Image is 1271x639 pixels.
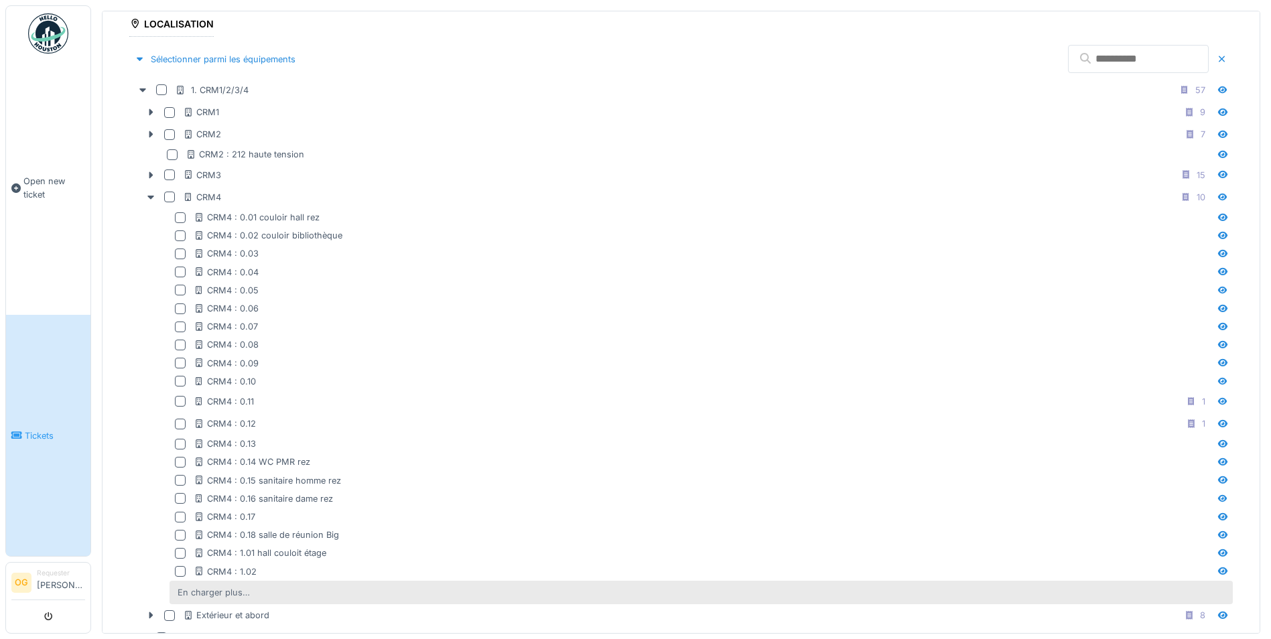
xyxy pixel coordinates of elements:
[23,175,85,200] span: Open new ticket
[194,302,259,315] div: CRM4 : 0.06
[1197,191,1205,204] div: 10
[11,573,31,593] li: OG
[183,169,221,182] div: CRM3
[194,266,259,279] div: CRM4 : 0.04
[194,284,259,297] div: CRM4 : 0.05
[1201,128,1205,141] div: 7
[194,547,326,559] div: CRM4 : 1.01 hall couloit étage
[1197,169,1205,182] div: 15
[28,13,68,54] img: Badge_color-CXgf-gQk.svg
[37,568,85,578] div: Requester
[194,320,258,333] div: CRM4 : 0.07
[194,211,320,224] div: CRM4 : 0.01 couloir hall rez
[194,395,254,408] div: CRM4 : 0.11
[194,510,255,523] div: CRM4 : 0.17
[194,357,259,370] div: CRM4 : 0.09
[194,437,256,450] div: CRM4 : 0.13
[183,609,269,622] div: Extérieur et abord
[11,568,85,600] a: OG Requester[PERSON_NAME]
[1200,106,1205,119] div: 9
[194,247,259,260] div: CRM4 : 0.03
[6,315,90,556] a: Tickets
[129,14,214,37] div: Localisation
[194,338,259,351] div: CRM4 : 0.08
[194,528,339,541] div: CRM4 : 0.18 salle de réunion Big
[183,106,219,119] div: CRM1
[194,474,341,487] div: CRM4 : 0.15 sanitaire homme rez
[1195,84,1205,96] div: 57
[1202,417,1205,430] div: 1
[1200,609,1205,622] div: 8
[194,229,342,242] div: CRM4 : 0.02 couloir bibliothèque
[183,191,221,204] div: CRM4
[194,565,257,578] div: CRM4 : 1.02
[25,429,85,442] span: Tickets
[6,61,90,315] a: Open new ticket
[186,148,304,161] div: CRM2 : 212 haute tension
[129,50,301,68] div: Sélectionner parmi les équipements
[172,583,255,601] div: En charger plus…
[37,568,85,597] li: [PERSON_NAME]
[175,84,249,96] div: 1. CRM1/2/3/4
[194,492,333,505] div: CRM4 : 0.16 sanitaire dame rez
[194,455,310,468] div: CRM4 : 0.14 WC PMR rez
[194,417,256,430] div: CRM4 : 0.12
[1202,395,1205,408] div: 1
[194,375,256,388] div: CRM4 : 0.10
[183,128,221,141] div: CRM2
